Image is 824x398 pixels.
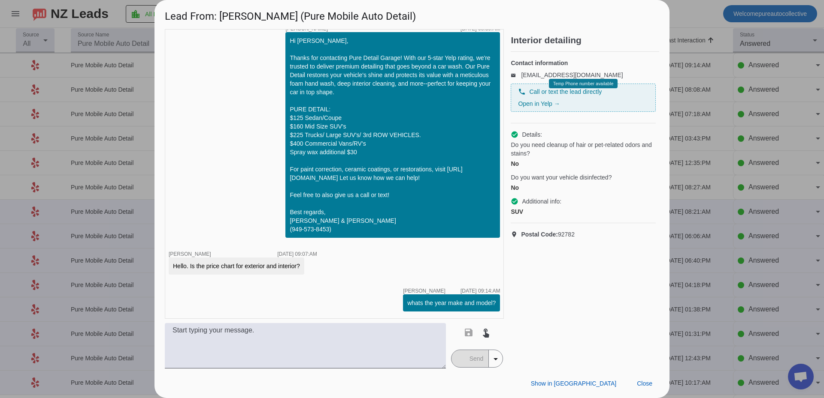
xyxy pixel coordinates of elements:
[169,251,211,257] span: [PERSON_NAME]
[511,173,612,182] span: Do you want your vehicle disinfected?
[518,88,526,96] mat-icon: phone
[460,26,500,31] div: [DATE] 08:39:AM
[403,288,445,293] span: [PERSON_NAME]
[637,380,652,387] span: Close
[521,72,623,78] a: [EMAIL_ADDRESS][DOMAIN_NAME]
[518,100,560,107] a: Open in Yelp →
[522,197,561,206] span: Additional info:
[511,207,656,216] div: SUV
[491,354,501,364] mat-icon: arrow_drop_down
[522,130,542,139] span: Details:
[511,159,656,168] div: No
[511,73,521,77] mat-icon: email
[407,299,496,307] div: whats the year make and model?
[511,131,518,138] mat-icon: check_circle
[521,231,558,238] strong: Postal Code:
[481,327,491,338] mat-icon: touch_app
[511,141,656,158] span: Do you need cleanup of hair or pet-related odors and stains?
[285,26,328,31] span: [PERSON_NAME]
[290,36,496,233] div: Hi [PERSON_NAME], Thanks for contacting Pure Detail Garage! With our 5-star Yelp rating, we're tr...
[630,376,659,391] button: Close
[511,231,521,238] mat-icon: location_on
[529,87,602,96] span: Call or text the lead directly
[521,230,575,239] span: 92782
[277,251,317,257] div: [DATE] 09:07:AM
[173,262,300,270] div: Hello. Is the price chart for exterior and interior?
[553,81,613,86] span: Temp Phone number available
[531,380,616,387] span: Show in [GEOGRAPHIC_DATA]
[511,59,656,67] h4: Contact information
[511,36,659,45] h2: Interior detailing
[460,288,500,293] div: [DATE] 09:14:AM
[524,376,623,391] button: Show in [GEOGRAPHIC_DATA]
[511,198,518,205] mat-icon: check_circle
[511,183,656,192] div: No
